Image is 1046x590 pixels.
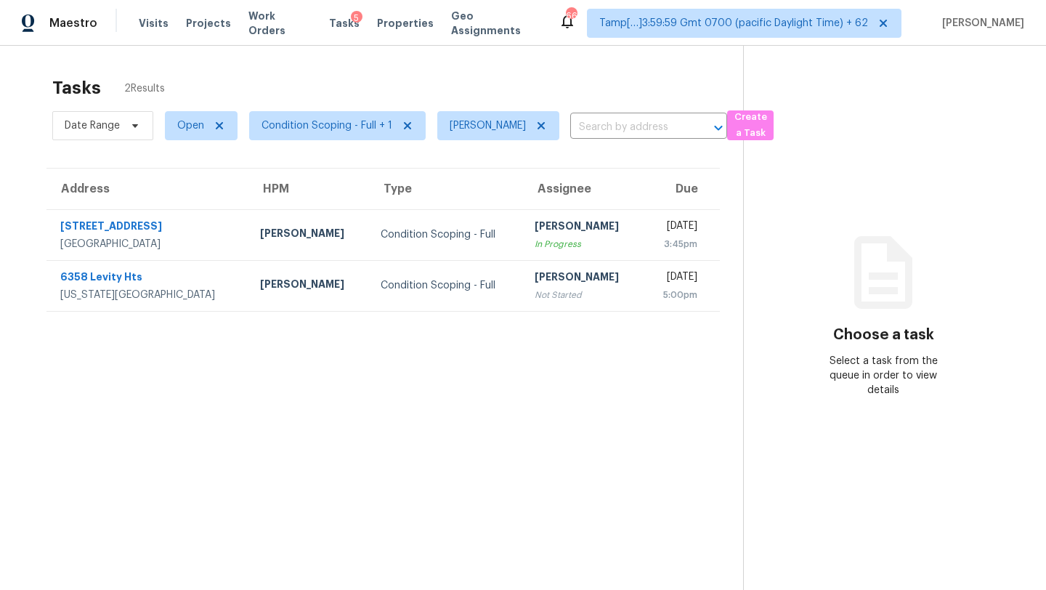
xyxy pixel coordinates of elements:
[655,237,697,251] div: 3:45pm
[535,288,632,302] div: Not Started
[139,16,169,31] span: Visits
[936,16,1024,31] span: [PERSON_NAME]
[814,354,953,397] div: Select a task from the queue in order to view details
[381,227,512,242] div: Condition Scoping - Full
[260,277,357,295] div: [PERSON_NAME]
[260,226,357,244] div: [PERSON_NAME]
[248,9,312,38] span: Work Orders
[60,270,237,288] div: 6358 Levity Hts
[535,237,632,251] div: In Progress
[186,16,231,31] span: Projects
[523,169,644,209] th: Assignee
[248,169,369,209] th: HPM
[535,270,632,288] div: [PERSON_NAME]
[708,118,729,138] button: Open
[655,270,697,288] div: [DATE]
[177,118,204,133] span: Open
[65,118,120,133] span: Date Range
[369,169,524,209] th: Type
[329,18,360,28] span: Tasks
[734,109,766,142] span: Create a Task
[570,116,686,139] input: Search by address
[535,219,632,237] div: [PERSON_NAME]
[450,118,526,133] span: [PERSON_NAME]
[60,288,237,302] div: [US_STATE][GEOGRAPHIC_DATA]
[124,81,165,96] span: 2 Results
[60,219,237,237] div: [STREET_ADDRESS]
[52,81,101,95] h2: Tasks
[46,169,248,209] th: Address
[833,328,934,342] h3: Choose a task
[377,16,434,31] span: Properties
[261,118,392,133] span: Condition Scoping - Full + 1
[451,9,541,38] span: Geo Assignments
[599,16,868,31] span: Tamp[…]3:59:59 Gmt 0700 (pacific Daylight Time) + 62
[381,278,512,293] div: Condition Scoping - Full
[49,16,97,31] span: Maestro
[655,288,697,302] div: 5:00pm
[727,110,774,140] button: Create a Task
[566,9,576,23] div: 666
[655,219,697,237] div: [DATE]
[351,11,362,25] div: 5
[644,169,720,209] th: Due
[60,237,237,251] div: [GEOGRAPHIC_DATA]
